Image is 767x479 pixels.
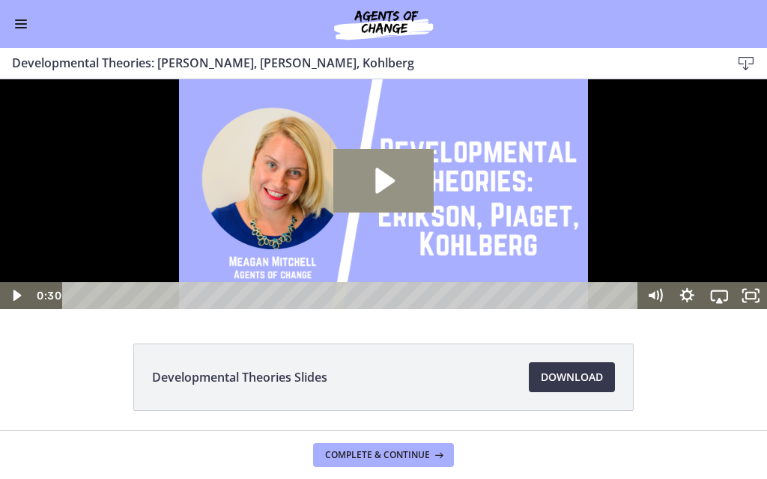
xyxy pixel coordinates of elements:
span: Developmental Theories Slides [152,368,327,386]
button: Unfullscreen [735,203,767,230]
button: Mute [639,203,671,230]
span: Download [541,368,603,386]
button: Airplay [703,203,736,230]
h3: Developmental Theories: [PERSON_NAME], [PERSON_NAME], Kohlberg [12,54,707,72]
img: Agents of Change [294,6,473,42]
div: Playbar [74,203,631,230]
span: Complete & continue [325,449,430,461]
button: Show settings menu [671,203,703,230]
button: Enable menu [12,15,30,33]
button: Play Video: crt89dfaoh5c72tgt07g.mp4 [333,70,433,133]
button: Complete & continue [313,443,454,467]
a: Download [529,362,615,392]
